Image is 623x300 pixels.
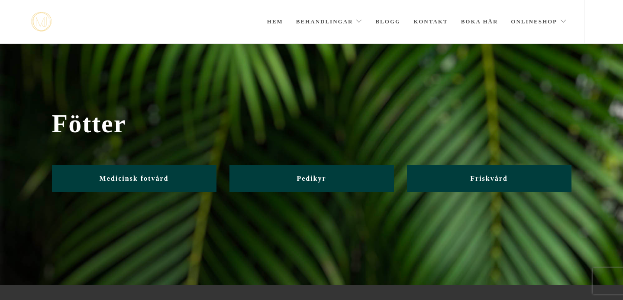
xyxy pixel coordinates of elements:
span: Fötter [52,109,571,139]
span: Friskvård [470,175,507,182]
img: mjstudio [31,12,52,32]
span: Pedikyr [297,175,326,182]
a: Pedikyr [229,165,394,192]
a: Medicinsk fotvård [52,165,216,192]
a: mjstudio mjstudio mjstudio [31,12,52,32]
a: Friskvård [407,165,571,192]
span: Medicinsk fotvård [100,175,169,182]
